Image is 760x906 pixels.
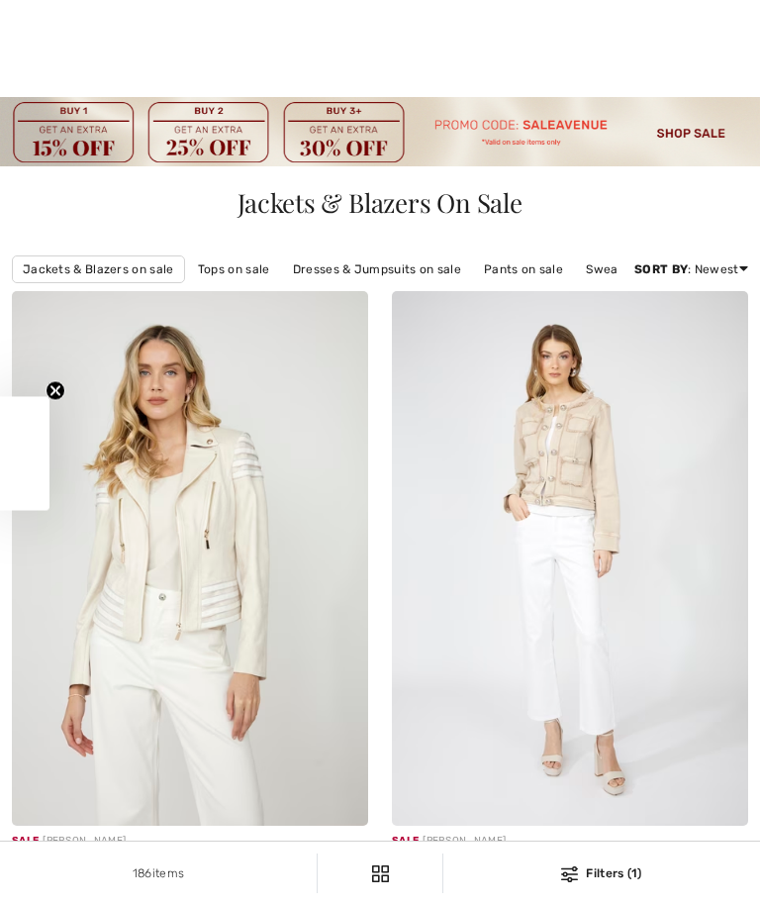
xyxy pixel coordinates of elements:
[634,262,688,276] strong: Sort By
[188,256,280,282] a: Tops on sale
[12,834,368,849] div: [PERSON_NAME]
[12,835,39,847] span: Sale
[392,291,748,826] img: Collared Denim Jacket Style 251534. Beige
[12,255,185,283] a: Jackets & Blazers on sale
[474,256,573,282] a: Pants on sale
[392,834,748,849] div: [PERSON_NAME]
[133,866,152,880] span: 186
[46,380,65,400] button: Close teaser
[12,291,368,826] img: Edgy Biker Jacket Style 256770U. Off White
[372,865,389,882] img: Filters
[283,256,471,282] a: Dresses & Jumpsuits on sale
[455,864,748,882] div: Filters (1)
[634,260,748,278] div: : Newest
[237,185,522,220] span: Jackets & Blazers On Sale
[392,835,419,847] span: Sale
